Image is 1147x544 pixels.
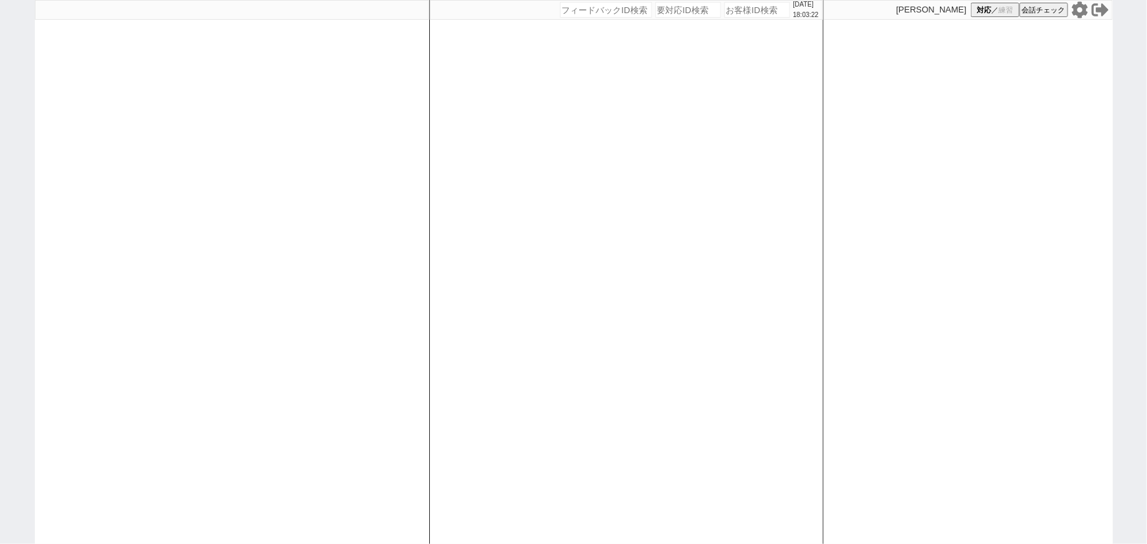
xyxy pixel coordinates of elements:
[897,5,967,15] p: [PERSON_NAME]
[977,5,991,15] span: 対応
[655,2,721,18] input: 要対応ID検索
[998,5,1013,15] span: 練習
[1022,5,1065,15] span: 会話チェック
[724,2,790,18] input: お客様ID検索
[560,2,652,18] input: フィードバックID検索
[971,3,1019,17] button: 対応／練習
[793,10,819,20] p: 18:03:22
[1019,3,1068,17] button: 会話チェック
